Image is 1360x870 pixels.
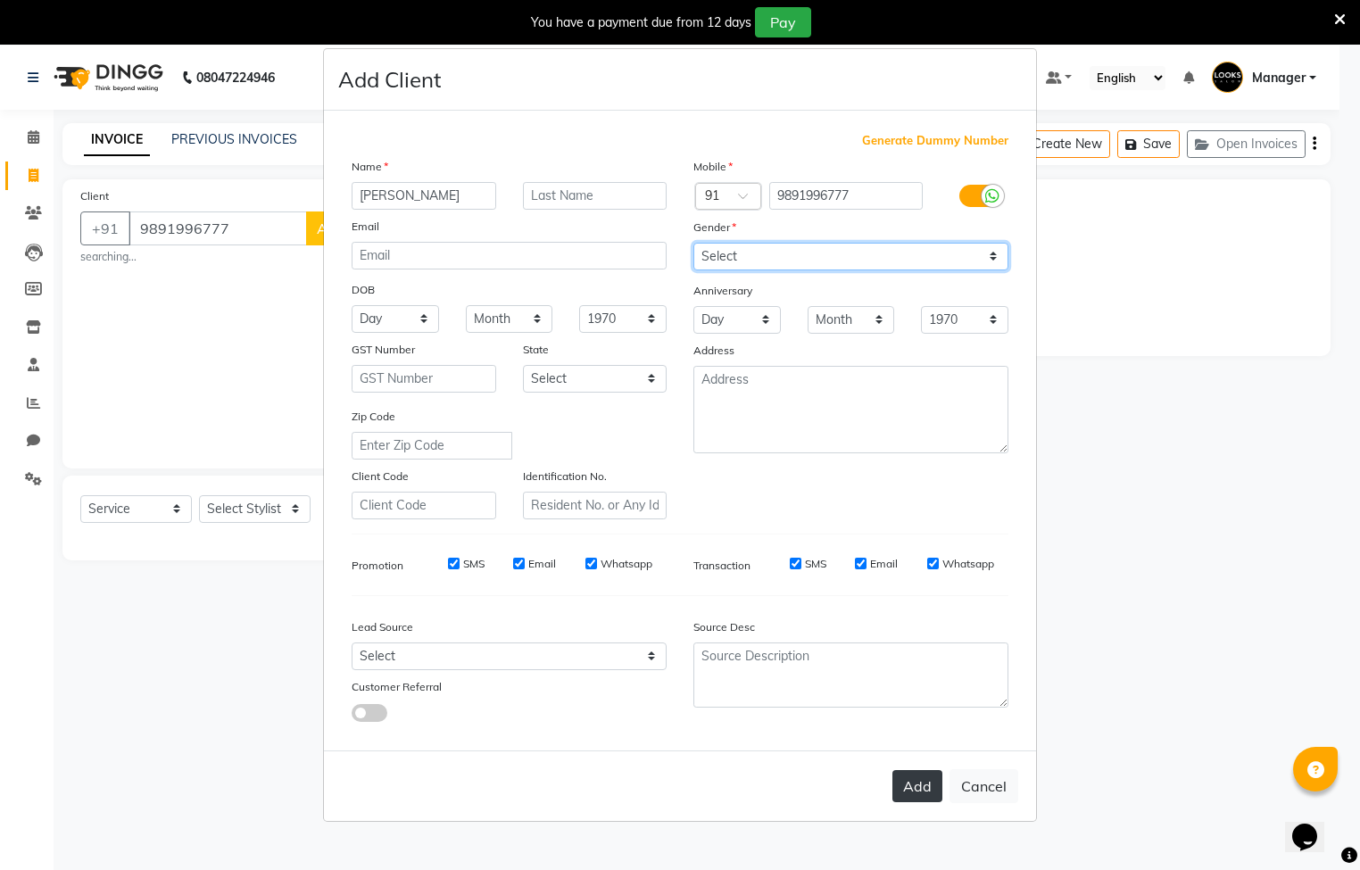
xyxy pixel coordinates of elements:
[942,556,994,572] label: Whatsapp
[1285,799,1342,852] iframe: chat widget
[805,556,826,572] label: SMS
[352,468,409,485] label: Client Code
[693,159,733,175] label: Mobile
[352,432,512,460] input: Enter Zip Code
[523,492,668,519] input: Resident No. or Any Id
[352,342,415,358] label: GST Number
[693,343,734,359] label: Address
[755,7,811,37] button: Pay
[352,558,403,574] label: Promotion
[352,219,379,235] label: Email
[693,220,736,236] label: Gender
[862,132,1008,150] span: Generate Dummy Number
[352,159,388,175] label: Name
[352,365,496,393] input: GST Number
[892,770,942,802] button: Add
[523,182,668,210] input: Last Name
[693,619,755,635] label: Source Desc
[352,242,667,269] input: Email
[352,409,395,425] label: Zip Code
[601,556,652,572] label: Whatsapp
[769,182,924,210] input: Mobile
[528,556,556,572] label: Email
[352,282,375,298] label: DOB
[352,619,413,635] label: Lead Source
[338,63,441,95] h4: Add Client
[463,556,485,572] label: SMS
[352,679,442,695] label: Customer Referral
[352,182,496,210] input: First Name
[693,283,752,299] label: Anniversary
[523,468,607,485] label: Identification No.
[531,13,751,32] div: You have a payment due from 12 days
[523,342,549,358] label: State
[352,492,496,519] input: Client Code
[950,769,1018,803] button: Cancel
[870,556,898,572] label: Email
[693,558,750,574] label: Transaction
